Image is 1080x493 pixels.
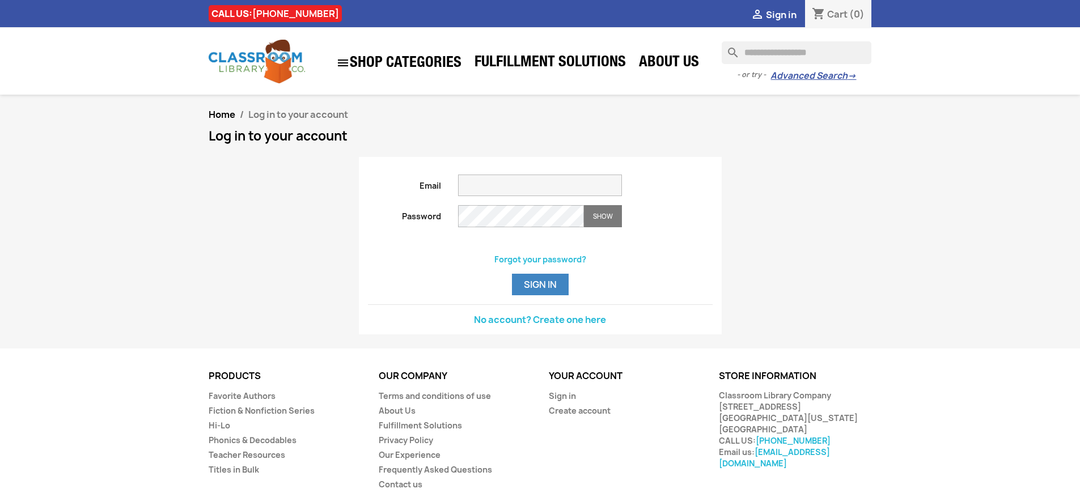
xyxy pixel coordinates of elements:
a: Our Experience [379,449,441,460]
a: Sign in [549,390,576,401]
input: Password input [458,205,584,227]
label: Password [359,205,450,222]
a: Create account [549,405,611,416]
label: Email [359,175,450,192]
h1: Log in to your account [209,129,872,143]
div: Classroom Library Company [STREET_ADDRESS] [GEOGRAPHIC_DATA][US_STATE] [GEOGRAPHIC_DATA] CALL US:... [719,390,872,469]
a: Teacher Resources [209,449,285,460]
i:  [336,56,350,70]
div: CALL US: [209,5,342,22]
a: Your account [549,369,622,382]
a: Privacy Policy [379,435,433,445]
a: Phonics & Decodables [209,435,297,445]
a: SHOP CATEGORIES [331,50,467,75]
span: - or try - [737,69,770,80]
a: Contact us [379,479,422,490]
span: Log in to your account [248,108,348,121]
a: About Us [633,52,705,75]
a: Hi-Lo [209,420,230,431]
a: [PHONE_NUMBER] [252,7,339,20]
a: Forgot your password? [494,254,586,265]
i:  [751,8,764,22]
a: Frequently Asked Questions [379,464,492,475]
p: Store information [719,371,872,381]
button: Show [584,205,622,227]
a:  Sign in [751,8,797,21]
p: Products [209,371,362,381]
p: Our company [379,371,532,381]
input: Search [722,41,871,64]
a: Titles in Bulk [209,464,259,475]
a: Fiction & Nonfiction Series [209,405,315,416]
a: Terms and conditions of use [379,390,491,401]
span: Cart [827,8,848,20]
a: No account? Create one here [474,313,606,326]
a: [PHONE_NUMBER] [756,435,831,446]
span: → [848,70,856,82]
button: Sign in [512,274,569,295]
a: Home [209,108,235,121]
i: shopping_cart [812,8,825,22]
span: Sign in [766,8,797,21]
a: Advanced Search→ [770,70,856,82]
a: [EMAIL_ADDRESS][DOMAIN_NAME] [719,447,830,469]
i: search [722,41,735,55]
a: About Us [379,405,416,416]
a: Fulfillment Solutions [379,420,462,431]
a: Favorite Authors [209,390,276,401]
img: Classroom Library Company [209,40,305,83]
span: (0) [849,8,865,20]
a: Fulfillment Solutions [469,52,632,75]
